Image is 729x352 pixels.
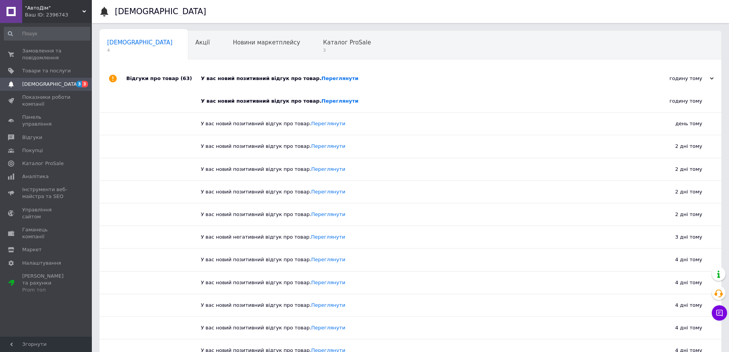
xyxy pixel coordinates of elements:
[201,324,626,331] div: У вас новий позитивний відгук про товар.
[201,143,626,150] div: У вас новий позитивний відгук про товар.
[22,47,71,61] span: Замовлення та повідомлення
[22,94,71,108] span: Показники роботи компанії
[126,67,201,90] div: Відгуки про товар
[22,81,79,88] span: [DEMOGRAPHIC_DATA]
[311,166,345,172] a: Переглянути
[321,98,359,104] a: Переглянути
[25,5,82,11] span: "АвтоДім"
[22,287,71,293] div: Prom топ
[201,98,626,105] div: У вас новий позитивний відгук про товар.
[201,120,626,127] div: У вас новий позитивний відгук про товар.
[201,166,626,173] div: У вас новий позитивний відгук про товар.
[201,75,637,82] div: У вас новий позитивний відгук про товар.
[22,67,71,74] span: Товари та послуги
[626,158,721,180] div: 2 дні тому
[201,188,626,195] div: У вас новий позитивний відгук про товар.
[76,81,82,87] span: 3
[311,143,345,149] a: Переглянути
[637,75,714,82] div: годину тому
[626,317,721,339] div: 4 дні тому
[22,173,49,180] span: Аналітика
[626,203,721,226] div: 2 дні тому
[22,246,42,253] span: Маркет
[4,27,90,41] input: Пошук
[22,186,71,200] span: Інструменти веб-майстра та SEO
[311,211,345,217] a: Переглянути
[181,75,192,81] span: (63)
[22,206,71,220] span: Управління сайтом
[626,226,721,248] div: 3 дні тому
[311,325,345,331] a: Переглянути
[22,160,64,167] span: Каталог ProSale
[321,75,359,81] a: Переглянути
[626,181,721,203] div: 2 дні тому
[201,256,626,263] div: У вас новий позитивний відгук про товар.
[25,11,92,18] div: Ваш ID: 2396743
[22,147,43,154] span: Покупці
[323,39,371,46] span: Каталог ProSale
[201,279,626,286] div: У вас новий позитивний відгук про товар.
[107,47,173,53] span: 4
[626,90,721,112] div: годину тому
[201,211,626,218] div: У вас новий позитивний відгук про товар.
[107,39,173,46] span: [DEMOGRAPHIC_DATA]
[626,135,721,157] div: 2 дні тому
[201,234,626,241] div: У вас новий негативний відгук про товар.
[196,39,210,46] span: Акції
[22,114,71,128] span: Панель управління
[626,113,721,135] div: день тому
[311,302,345,308] a: Переглянути
[22,273,71,294] span: [PERSON_NAME] та рахунки
[22,260,61,267] span: Налаштування
[311,189,345,195] a: Переглянути
[22,134,42,141] span: Відгуки
[311,280,345,285] a: Переглянути
[82,81,88,87] span: 3
[311,234,345,240] a: Переглянути
[712,305,727,321] button: Чат з покупцем
[626,294,721,316] div: 4 дні тому
[626,272,721,294] div: 4 дні тому
[201,302,626,309] div: У вас новий позитивний відгук про товар.
[311,257,345,262] a: Переглянути
[22,226,71,240] span: Гаманець компанії
[115,7,206,16] h1: [DEMOGRAPHIC_DATA]
[311,121,345,126] a: Переглянути
[323,47,371,53] span: 3
[626,249,721,271] div: 4 дні тому
[233,39,300,46] span: Новини маркетплейсу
